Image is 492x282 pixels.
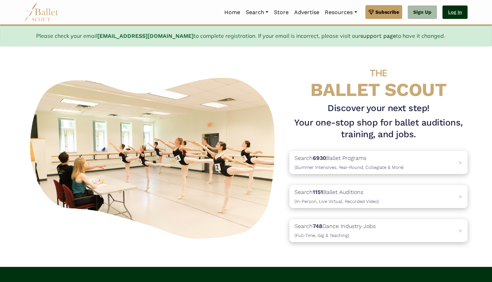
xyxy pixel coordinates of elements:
[222,5,243,20] a: Home
[295,233,349,238] span: (Full-Time, Gig & Teaching)
[370,67,387,79] span: THE
[289,60,468,100] h4: BALLET SCOUT
[289,151,468,174] a: Search6930Ballet Programs(Summer Intensives, Year-Round, Collegiate & More)>
[289,219,468,242] a: Search748Dance Industry Jobs(Full-Time, Gig & Teaching) >
[442,6,468,19] a: Log In
[291,5,322,20] a: Advertise
[313,223,322,229] b: 748
[243,5,271,20] a: Search
[375,8,399,16] span: Subscribe
[368,8,374,16] img: gem.svg
[459,227,462,234] span: >
[289,102,468,114] h3: Discover your next step!
[459,159,462,166] span: >
[97,33,194,39] b: [EMAIL_ADDRESS][DOMAIN_NAME]
[322,5,360,20] a: Resources
[295,199,379,204] span: (In-Person, Live Virtual, Recorded Video)
[24,70,284,243] img: A group of ballerinas talking to each other in a ballet studio
[295,154,404,171] p: Search Ballet Programs
[271,5,291,20] a: Store
[313,189,323,195] b: 1151
[295,165,404,170] span: (Summer Intensives, Year-Round, Collegiate & More)
[313,155,326,161] b: 6930
[289,185,468,208] a: Search1151Ballet Auditions(In-Person, Live Virtual, Recorded Video) >
[295,222,376,239] p: Search Dance Industry Jobs
[289,117,468,140] h1: Your one-stop shop for ballet auditions, training, and jobs.
[365,5,402,19] a: Subscribe
[295,188,379,205] p: Search Ballet Auditions
[459,193,462,200] span: >
[408,6,437,19] a: Sign Up
[360,33,396,39] a: support page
